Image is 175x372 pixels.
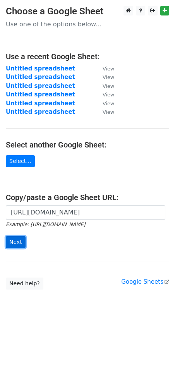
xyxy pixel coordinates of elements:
small: View [103,92,114,98]
h4: Copy/paste a Google Sheet URL: [6,193,169,202]
h4: Select another Google Sheet: [6,140,169,149]
small: Example: [URL][DOMAIN_NAME] [6,221,85,227]
a: View [95,100,114,107]
input: Next [6,236,26,248]
input: Paste your Google Sheet URL here [6,205,165,220]
a: Untitled spreadsheet [6,100,75,107]
small: View [103,74,114,80]
a: Untitled spreadsheet [6,82,75,89]
a: View [95,82,114,89]
small: View [103,66,114,72]
a: Untitled spreadsheet [6,108,75,115]
a: View [95,108,114,115]
p: Use one of the options below... [6,20,169,28]
h4: Use a recent Google Sheet: [6,52,169,61]
a: Google Sheets [121,278,169,285]
small: View [103,101,114,106]
a: Select... [6,155,35,167]
a: View [95,74,114,81]
a: Untitled spreadsheet [6,91,75,98]
small: View [103,109,114,115]
small: View [103,83,114,89]
a: View [95,65,114,72]
a: Need help? [6,278,43,290]
a: Untitled spreadsheet [6,74,75,81]
a: View [95,91,114,98]
h3: Choose a Google Sheet [6,6,169,17]
a: Untitled spreadsheet [6,65,75,72]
